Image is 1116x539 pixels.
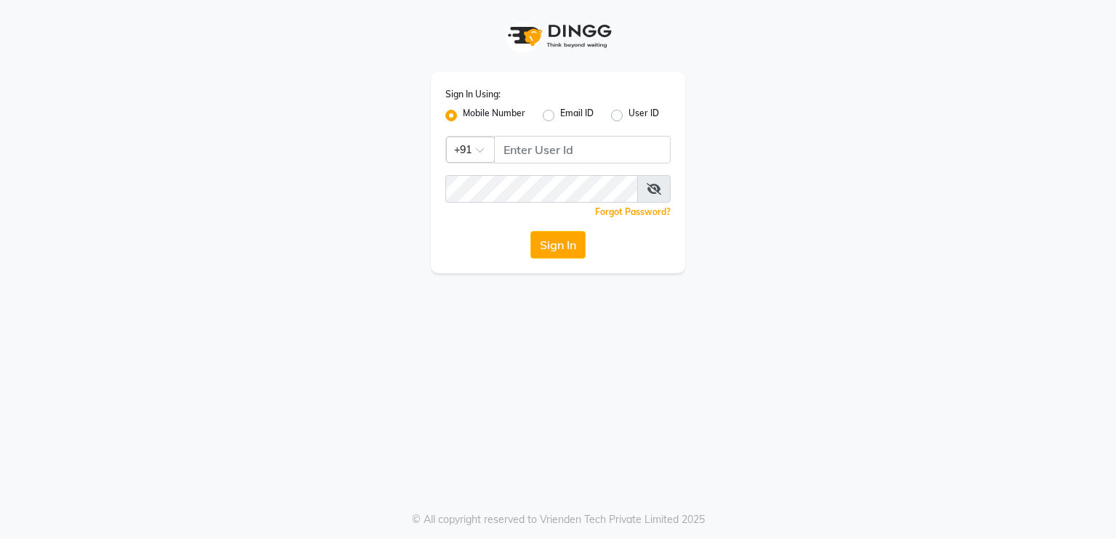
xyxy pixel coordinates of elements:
[494,136,671,163] input: Username
[628,107,659,124] label: User ID
[595,206,671,217] a: Forgot Password?
[560,107,594,124] label: Email ID
[463,107,525,124] label: Mobile Number
[445,175,638,203] input: Username
[500,15,616,57] img: logo1.svg
[530,231,586,259] button: Sign In
[445,88,501,101] label: Sign In Using:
